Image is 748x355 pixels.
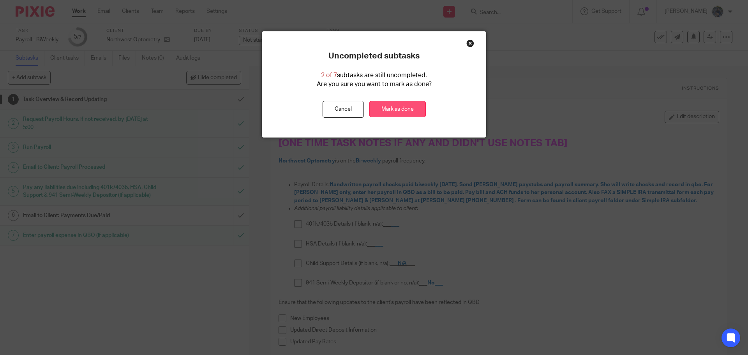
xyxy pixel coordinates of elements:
[321,72,337,78] span: 2 of 7
[369,101,426,118] a: Mark as done
[323,101,364,118] button: Cancel
[466,39,474,47] div: Close this dialog window
[317,80,432,89] p: Are you sure you want to mark as done?
[321,71,427,80] p: subtasks are still uncompleted.
[328,51,420,61] p: Uncompleted subtasks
